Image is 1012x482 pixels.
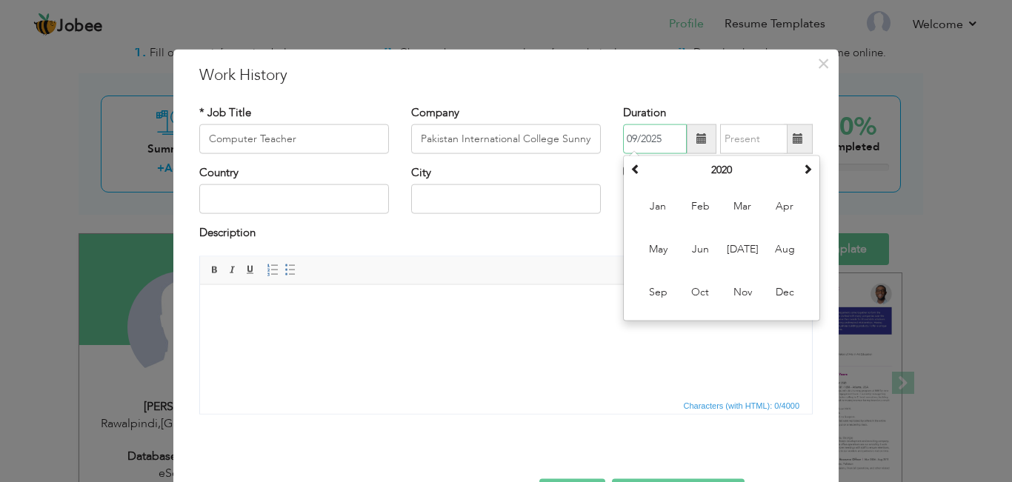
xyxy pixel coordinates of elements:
[638,230,678,270] span: May
[680,230,720,270] span: Jun
[811,51,835,75] button: Close
[681,398,805,412] div: Statistics
[765,230,805,270] span: Aug
[264,261,281,278] a: Insert/Remove Numbered List
[722,187,762,227] span: Mar
[681,398,803,412] span: Characters (with HTML): 0/4000
[638,187,678,227] span: Jan
[411,104,459,120] label: Company
[200,284,812,395] iframe: Rich Text Editor, workEditor
[282,261,299,278] a: Insert/Remove Bulleted List
[199,64,813,86] h3: Work History
[720,124,788,154] input: Present
[765,187,805,227] span: Apr
[802,164,813,174] span: Next Year
[817,50,830,76] span: ×
[199,165,239,181] label: Country
[680,187,720,227] span: Feb
[765,272,805,312] span: Dec
[199,225,256,241] label: Description
[411,165,431,181] label: City
[623,124,687,154] input: From
[242,261,259,278] a: Underline
[680,272,720,312] span: Oct
[638,272,678,312] span: Sep
[623,104,666,120] label: Duration
[199,104,251,120] label: * Job Title
[722,230,762,270] span: [DATE]
[630,164,641,174] span: Previous Year
[722,272,762,312] span: Nov
[645,159,799,181] th: Select Year
[207,261,223,278] a: Bold
[224,261,241,278] a: Italic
